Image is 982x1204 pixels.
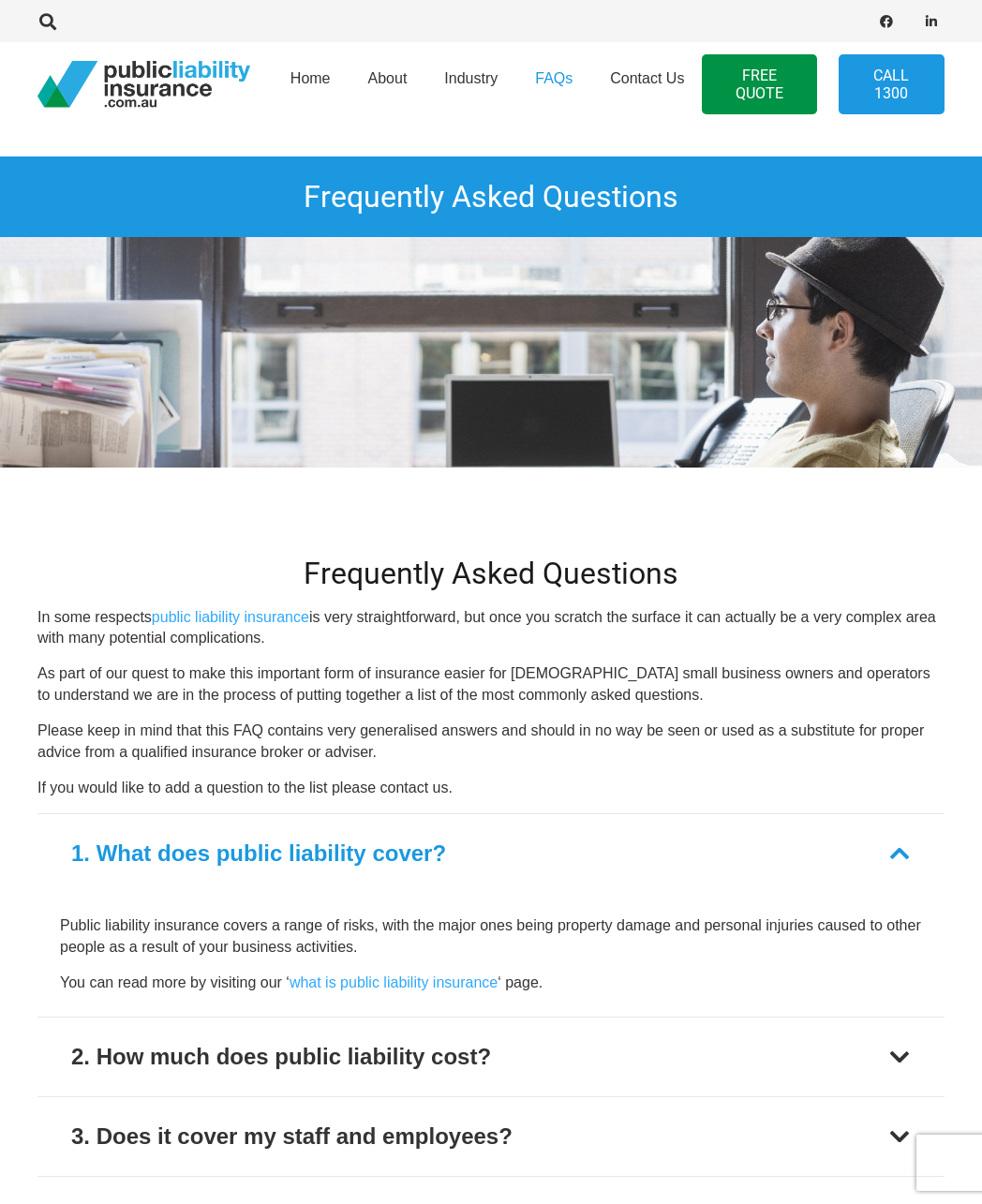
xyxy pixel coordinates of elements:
p: Please keep in mind that this FAQ contains very generalised answers and should in no way be seen ... [37,721,945,763]
a: LinkedIn [918,8,945,35]
a: Search [29,13,67,30]
a: About [350,37,426,132]
h2: Frequently Asked Questions [37,556,945,591]
button: 2. How much does public liability cost? [37,1018,945,1096]
p: Public liability insurance covers a range of risks, with the major ones being property damage and... [60,915,922,958]
div: 3. Does it cover my staff and employees? [71,1120,513,1153]
a: Call 1300 [839,54,945,114]
div: 1. What does public liability cover? [71,837,446,870]
a: public liability insurance [152,609,309,625]
button: 3. Does it cover my staff and employees? [37,1097,945,1176]
a: pli_logotransparent [37,61,250,108]
span: Home [290,70,331,86]
p: You can read more by visiting our ‘ ‘ page. [60,973,922,993]
span: Contact Us [610,70,684,86]
a: FREE QUOTE [702,54,817,114]
p: In some respects is very straightforward, but once you scratch the surface it can actually be a v... [37,607,945,649]
a: FAQs [516,37,591,132]
p: As part of our quest to make this important form of insurance easier for [DEMOGRAPHIC_DATA] small... [37,663,945,706]
div: 2. How much does public liability cost? [71,1040,491,1074]
a: what is public liability insurance [290,974,498,990]
span: FAQs [535,70,573,86]
span: Industry [444,70,498,86]
p: If you would like to add a question to the list please contact us. [37,778,945,798]
a: Home [272,37,350,132]
a: Industry [425,37,516,132]
span: About [368,70,408,86]
a: Contact Us [591,37,703,132]
button: 1. What does public liability cover? [37,814,945,893]
a: Facebook [873,8,900,35]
